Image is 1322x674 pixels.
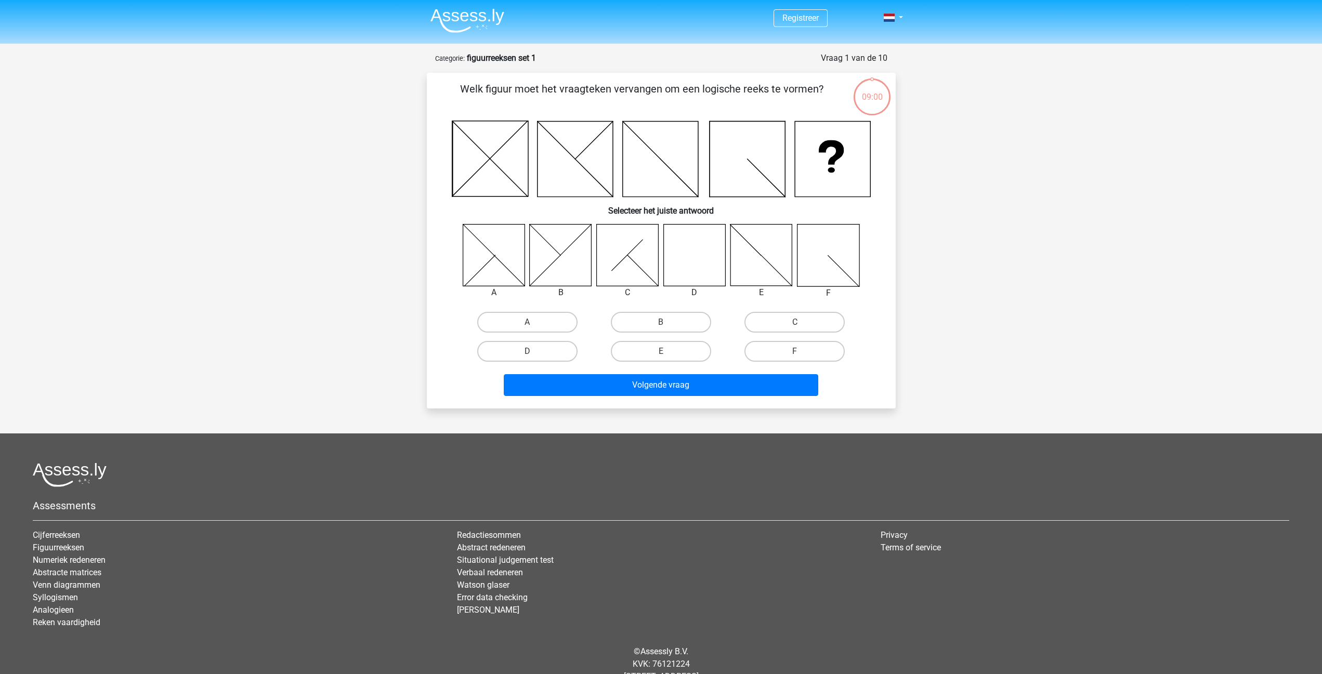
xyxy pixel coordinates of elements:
[457,555,554,565] a: Situational judgement test
[504,374,818,396] button: Volgende vraag
[477,312,578,333] label: A
[435,55,465,62] small: Categorie:
[477,341,578,362] label: D
[33,617,100,627] a: Reken vaardigheid
[33,543,84,552] a: Figuurreeksen
[744,312,845,333] label: C
[443,81,840,112] p: Welk figuur moet het vraagteken vervangen om een logische reeks te vormen?
[881,530,908,540] a: Privacy
[33,462,107,487] img: Assessly logo
[782,13,819,23] a: Registreer
[33,567,101,577] a: Abstracte matrices
[457,543,526,552] a: Abstract redeneren
[33,580,100,590] a: Venn diagrammen
[521,286,600,299] div: B
[588,286,667,299] div: C
[457,567,523,577] a: Verbaal redeneren
[443,197,879,216] h6: Selecteer het juiste antwoord
[457,605,519,615] a: [PERSON_NAME]
[881,543,941,552] a: Terms of service
[611,341,711,362] label: E
[611,312,711,333] label: B
[33,605,74,615] a: Analogieen
[33,555,106,565] a: Numeriek redeneren
[430,8,504,33] img: Assessly
[33,499,1289,512] h5: Assessments
[640,646,688,656] a: Assessly B.V.
[457,592,528,602] a: Error data checking
[457,530,521,540] a: Redactiesommen
[33,530,80,540] a: Cijferreeksen
[467,53,536,63] strong: figuurreeksen set 1
[853,77,892,103] div: 09:00
[656,286,734,299] div: D
[722,286,801,299] div: E
[789,287,868,299] div: F
[821,52,887,64] div: Vraag 1 van de 10
[744,341,845,362] label: F
[457,580,509,590] a: Watson glaser
[455,286,533,299] div: A
[33,592,78,602] a: Syllogismen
